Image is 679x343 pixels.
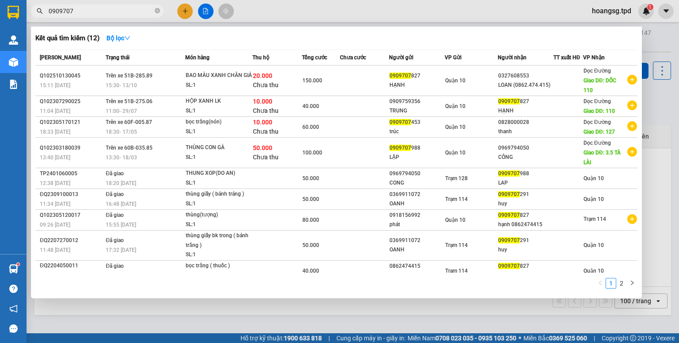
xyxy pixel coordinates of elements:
img: logo-vxr [8,6,19,19]
span: 18:33 [DATE] [40,129,70,135]
span: plus-circle [627,100,637,110]
div: 0327608553 [498,71,553,81]
span: 50.000 [253,144,272,151]
span: Trạm 114 [445,268,468,274]
span: Trạm 114 [584,216,606,222]
span: Quận 10 [584,268,604,274]
div: HẠNH [389,81,444,90]
span: Đã giao [106,170,124,177]
span: 150.000 [302,77,322,84]
span: Giao DĐ: 110 [584,108,615,114]
span: plus-circle [627,75,637,85]
span: Quận 10 [445,103,465,109]
span: 12:38 [DATE] [40,180,70,186]
span: Chưa thu [253,107,278,114]
span: Giao DĐ: DỐC 110 [584,77,616,93]
span: Quận 10 [584,242,604,248]
button: left [595,278,606,289]
span: 0909707 [389,145,411,151]
div: 827 [498,262,553,271]
span: close-circle [155,7,160,15]
div: 453 [389,118,444,127]
div: 0918156992 [389,211,444,220]
div: Q102307290025 [40,97,103,106]
span: message [9,324,18,333]
span: 18:20 [DATE] [106,180,136,186]
div: HẠNH [498,106,553,116]
div: 0909759356 [389,97,444,106]
span: 13:30 - 18/03 [106,154,137,161]
div: thanh [498,127,553,136]
div: 291 [498,236,553,245]
span: 0909707 [498,212,520,218]
img: warehouse-icon [9,35,18,45]
span: Giao DĐ: 3.5 TÀ LÀI [584,150,621,166]
span: Người nhận [498,54,526,61]
div: LAP [498,178,553,188]
span: search [37,8,43,14]
span: Người gửi [389,54,413,61]
div: SL: 1 [186,127,252,137]
div: thùng(tượng) [186,210,252,220]
div: hạnh [498,271,553,280]
span: 0909707 [389,119,411,125]
div: thùng giấy ( bánh tráng ) [186,189,252,199]
div: thùng giấy bk trong ( bánh trắng ) [186,231,252,250]
div: TP2401060005 [40,169,103,178]
div: THUNG XOP(DO AN) [186,169,252,178]
div: Q102510130045 [40,71,103,81]
div: huy [498,245,553,254]
div: SL: 1 [186,106,252,116]
span: right [629,280,635,285]
button: Bộ lọcdown [99,31,137,45]
div: hạnh 0862474415 [498,220,553,229]
span: plus-circle [627,214,637,224]
strong: Bộ lọc [107,35,130,42]
div: 291 [498,190,553,199]
span: 17:32 [DATE] [106,247,136,253]
span: 0909707 [498,170,520,177]
span: Trạm 114 [445,196,468,202]
div: SL: 1 [186,153,252,162]
div: HỘP XANH LK [186,96,252,106]
a: 1 [606,278,616,288]
div: bọc trắng ( thuốc ) [186,261,252,271]
span: 10.000 [253,119,272,126]
span: 16:48 [DATE] [106,201,136,207]
div: LOAN (0862.474.415) [498,81,553,90]
span: Chưa thu [253,154,278,161]
span: question-circle [9,285,18,293]
span: plus-circle [627,147,637,157]
div: ĐQ2309100013 [40,190,103,199]
div: trúc [389,127,444,136]
div: thầy [PERSON_NAME] [389,271,444,280]
span: 0909707 [498,98,520,104]
span: Dọc Đường [584,98,611,104]
span: Giao DĐ: 127 [584,129,615,135]
span: Đã giao [106,263,124,269]
span: 09:26 [DATE] [40,222,70,228]
span: [PERSON_NAME] [40,54,81,61]
span: Tổng cước [302,54,327,61]
div: SL: 1 [186,220,252,230]
span: 50.000 [302,196,319,202]
span: Trạm 114 [445,242,468,248]
span: Chưa thu [253,81,278,89]
span: down [124,35,130,41]
span: 0909707 [498,263,520,269]
span: Trạng thái [106,54,130,61]
a: 2 [617,278,626,288]
div: 827 [498,97,553,106]
span: 20.000 [253,72,272,79]
div: OANH [389,245,444,254]
span: 09:23 [DATE] [40,272,70,278]
div: 827 [389,71,444,81]
span: Trên xe 60F-005.87 [106,119,152,125]
span: 40.000 [302,268,319,274]
span: 0909707 [498,191,520,197]
span: Trên xe 51B-285.89 [106,73,153,79]
span: 0909707 [389,73,411,79]
span: 11:34 [DATE] [40,201,70,207]
li: 2 [616,278,627,289]
li: Previous Page [595,278,606,289]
